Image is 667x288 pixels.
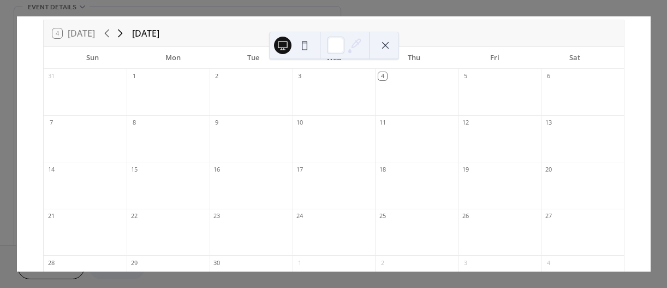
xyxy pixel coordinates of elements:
[544,212,552,220] div: 27
[47,72,55,80] div: 31
[461,165,469,173] div: 19
[544,165,552,173] div: 20
[378,165,386,173] div: 18
[296,165,304,173] div: 17
[130,72,138,80] div: 1
[454,47,534,69] div: Fri
[213,72,221,80] div: 2
[544,72,552,80] div: 6
[378,212,386,220] div: 25
[544,119,552,127] div: 13
[378,72,386,80] div: 4
[296,119,304,127] div: 10
[461,72,469,80] div: 5
[47,212,55,220] div: 21
[213,165,221,173] div: 16
[132,27,159,40] div: [DATE]
[461,119,469,127] div: 12
[378,119,386,127] div: 11
[130,165,138,173] div: 15
[47,258,55,267] div: 28
[47,165,55,173] div: 14
[213,47,294,69] div: Tue
[52,47,133,69] div: Sun
[374,47,454,69] div: Thu
[130,119,138,127] div: 8
[461,258,469,267] div: 3
[213,119,221,127] div: 9
[296,258,304,267] div: 1
[213,212,221,220] div: 23
[130,212,138,220] div: 22
[461,212,469,220] div: 26
[535,47,615,69] div: Sat
[47,119,55,127] div: 7
[378,258,386,267] div: 2
[130,258,138,267] div: 29
[296,212,304,220] div: 24
[296,72,304,80] div: 3
[213,258,221,267] div: 30
[544,258,552,267] div: 4
[133,47,213,69] div: Mon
